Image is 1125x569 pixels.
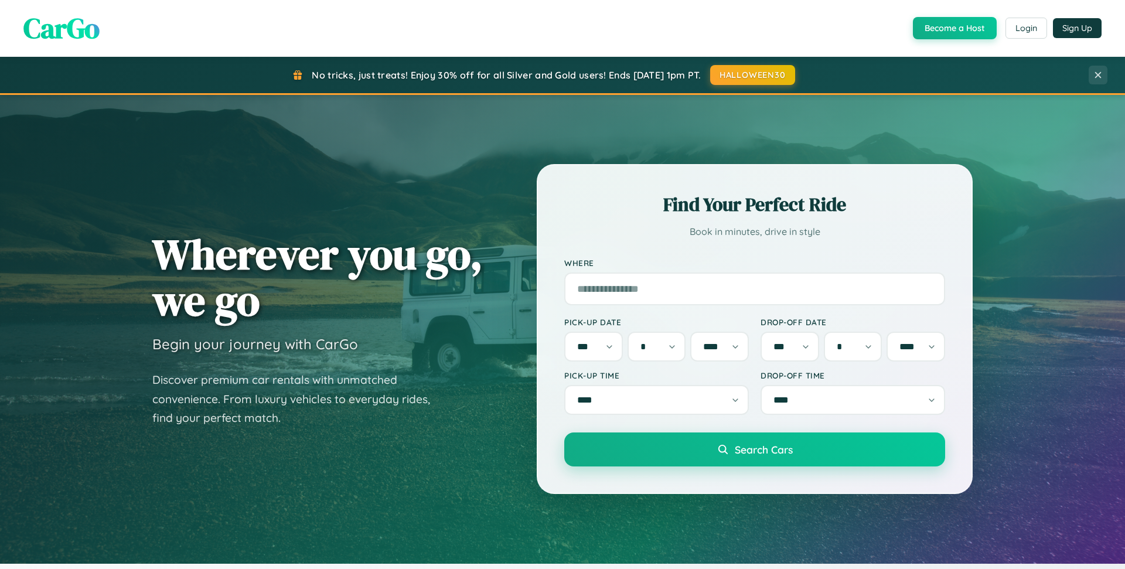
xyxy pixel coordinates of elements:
[761,317,945,327] label: Drop-off Date
[564,192,945,217] h2: Find Your Perfect Ride
[761,370,945,380] label: Drop-off Time
[152,335,358,353] h3: Begin your journey with CarGo
[564,370,749,380] label: Pick-up Time
[23,9,100,47] span: CarGo
[564,317,749,327] label: Pick-up Date
[312,69,701,81] span: No tricks, just treats! Enjoy 30% off for all Silver and Gold users! Ends [DATE] 1pm PT.
[1053,18,1102,38] button: Sign Up
[564,432,945,466] button: Search Cars
[913,17,997,39] button: Become a Host
[564,258,945,268] label: Where
[1005,18,1047,39] button: Login
[735,443,793,456] span: Search Cars
[152,370,445,428] p: Discover premium car rentals with unmatched convenience. From luxury vehicles to everyday rides, ...
[152,231,483,323] h1: Wherever you go, we go
[710,65,795,85] button: HALLOWEEN30
[564,223,945,240] p: Book in minutes, drive in style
